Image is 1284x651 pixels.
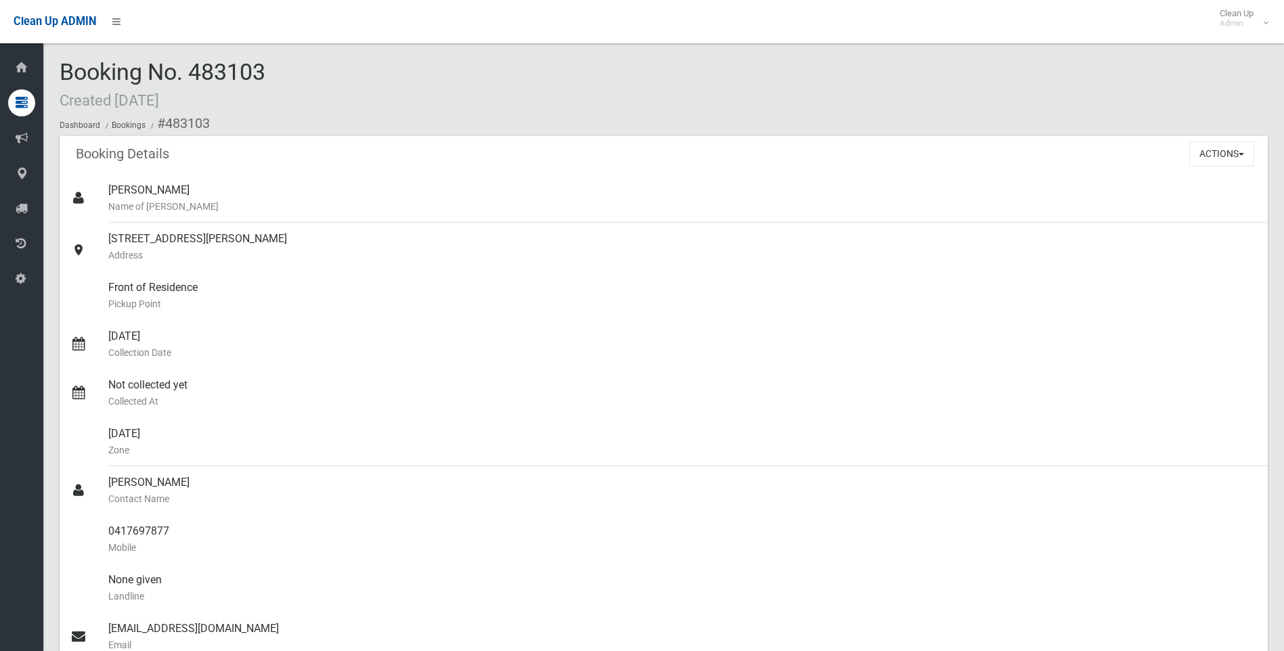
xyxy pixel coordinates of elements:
div: [PERSON_NAME] [108,174,1257,223]
small: Admin [1220,18,1254,28]
div: [DATE] [108,320,1257,369]
span: Booking No. 483103 [60,58,265,111]
a: Bookings [112,120,146,130]
small: Zone [108,442,1257,458]
div: None given [108,564,1257,612]
div: [DATE] [108,418,1257,466]
small: Address [108,247,1257,263]
small: Created [DATE] [60,91,159,109]
div: Front of Residence [108,271,1257,320]
small: Contact Name [108,491,1257,507]
small: Collected At [108,393,1257,409]
small: Landline [108,588,1257,604]
span: Clean Up [1213,8,1267,28]
span: Clean Up ADMIN [14,15,96,28]
div: [STREET_ADDRESS][PERSON_NAME] [108,223,1257,271]
div: 0417697877 [108,515,1257,564]
small: Mobile [108,539,1257,556]
div: [PERSON_NAME] [108,466,1257,515]
small: Pickup Point [108,296,1257,312]
button: Actions [1189,141,1254,166]
header: Booking Details [60,141,185,167]
li: #483103 [148,111,210,136]
small: Collection Date [108,344,1257,361]
a: Dashboard [60,120,100,130]
div: Not collected yet [108,369,1257,418]
small: Name of [PERSON_NAME] [108,198,1257,215]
